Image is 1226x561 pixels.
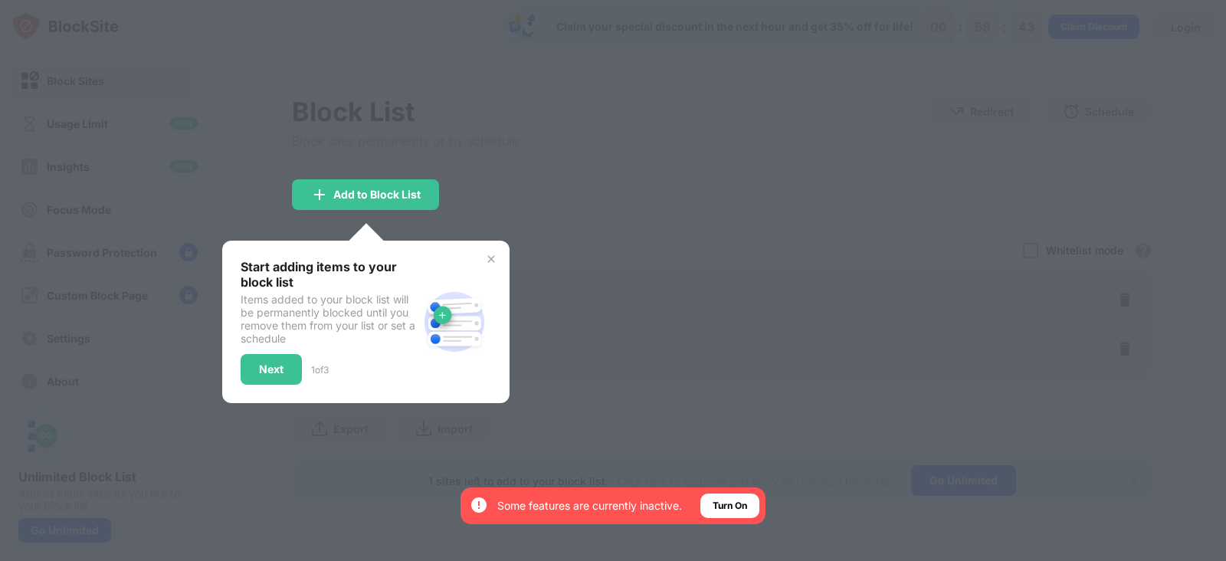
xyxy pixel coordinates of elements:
[713,498,747,513] div: Turn On
[485,253,497,265] img: x-button.svg
[259,363,284,376] div: Next
[418,285,491,359] img: block-site.svg
[241,259,418,290] div: Start adding items to your block list
[241,293,418,345] div: Items added to your block list will be permanently blocked until you remove them from your list o...
[333,189,421,201] div: Add to Block List
[470,496,488,514] img: error-circle-white.svg
[497,498,682,513] div: Some features are currently inactive.
[311,364,329,376] div: 1 of 3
